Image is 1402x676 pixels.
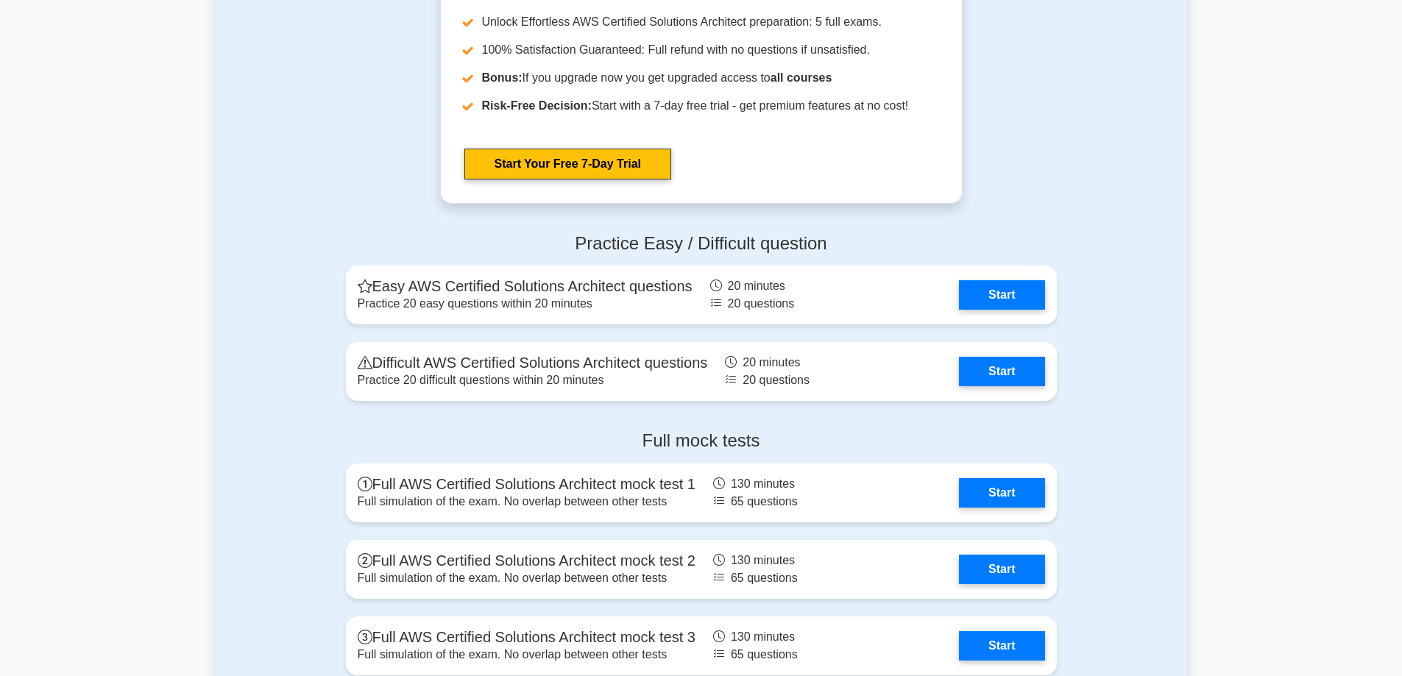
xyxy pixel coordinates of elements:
[959,478,1044,508] a: Start
[346,430,1057,452] h4: Full mock tests
[959,631,1044,661] a: Start
[464,149,671,179] a: Start Your Free 7-Day Trial
[959,357,1044,386] a: Start
[346,233,1057,255] h4: Practice Easy / Difficult question
[959,555,1044,584] a: Start
[959,280,1044,310] a: Start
